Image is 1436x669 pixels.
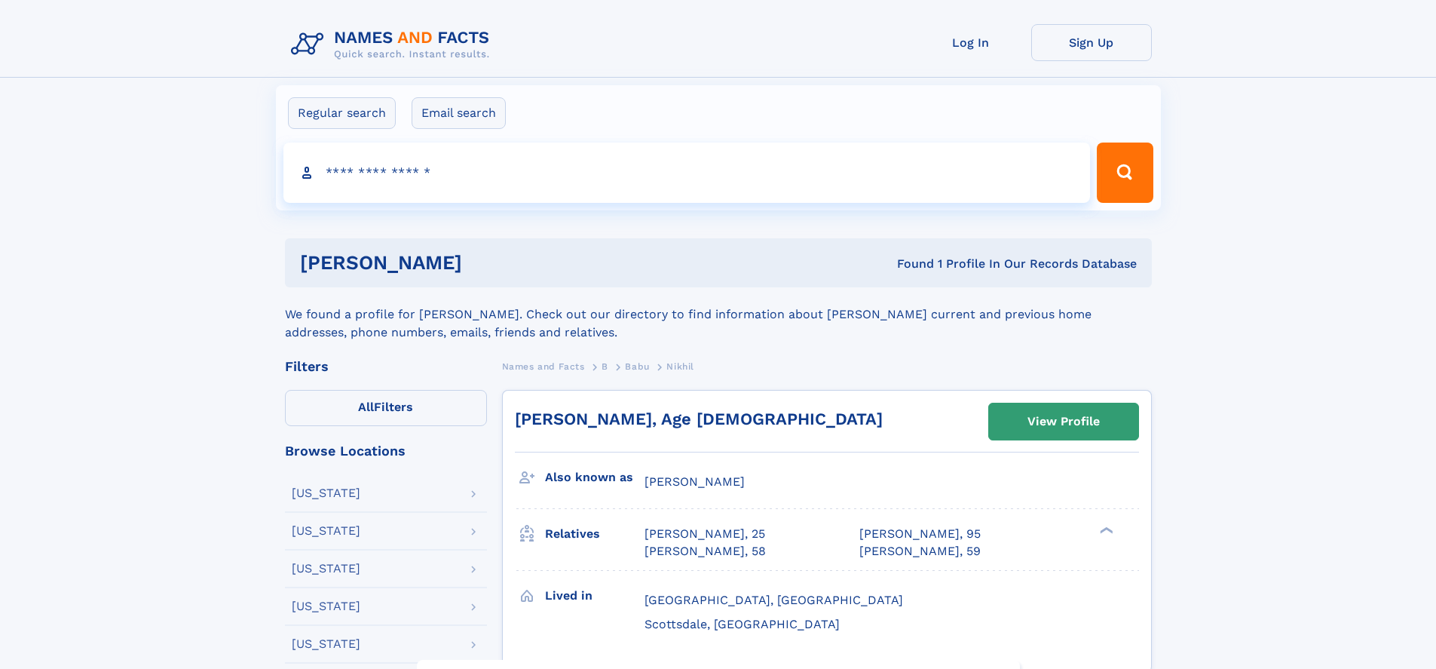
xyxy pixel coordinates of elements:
[1097,143,1153,203] button: Search Button
[502,357,585,376] a: Names and Facts
[989,404,1138,440] a: View Profile
[292,487,360,499] div: [US_STATE]
[859,526,981,542] a: [PERSON_NAME], 95
[645,526,765,542] a: [PERSON_NAME], 25
[625,361,649,372] span: Babu
[859,543,981,560] a: [PERSON_NAME], 59
[1027,404,1100,439] div: View Profile
[645,474,745,489] span: [PERSON_NAME]
[545,465,645,490] h3: Also known as
[288,97,396,129] label: Regular search
[285,360,487,373] div: Filters
[645,617,840,631] span: Scottsdale, [GEOGRAPHIC_DATA]
[911,24,1031,61] a: Log In
[285,390,487,426] label: Filters
[1031,24,1152,61] a: Sign Up
[285,24,502,65] img: Logo Names and Facts
[515,410,883,428] a: [PERSON_NAME], Age [DEMOGRAPHIC_DATA]
[292,638,360,650] div: [US_STATE]
[545,521,645,547] h3: Relatives
[285,287,1152,342] div: We found a profile for [PERSON_NAME]. Check out our directory to find information about [PERSON_N...
[645,543,766,560] a: [PERSON_NAME], 58
[358,400,374,414] span: All
[300,253,680,272] h1: [PERSON_NAME]
[625,357,649,376] a: Babu
[602,357,608,376] a: B
[545,583,645,609] h3: Lived in
[645,593,903,607] span: [GEOGRAPHIC_DATA], [GEOGRAPHIC_DATA]
[283,143,1091,203] input: search input
[666,361,694,372] span: Nikhil
[1096,526,1114,536] div: ❯
[412,97,506,129] label: Email search
[292,525,360,537] div: [US_STATE]
[602,361,608,372] span: B
[292,563,360,575] div: [US_STATE]
[285,444,487,458] div: Browse Locations
[679,256,1137,272] div: Found 1 Profile In Our Records Database
[292,600,360,612] div: [US_STATE]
